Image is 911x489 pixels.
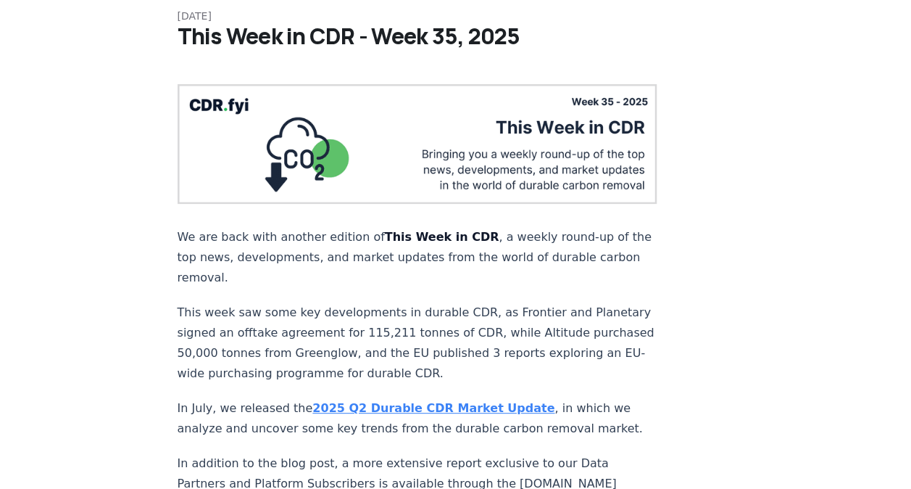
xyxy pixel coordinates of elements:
a: 2025 Q2 Durable CDR Market Update [312,401,554,415]
p: In July, we released the , in which we analyze and uncover some key trends from the durable carbo... [178,398,657,439]
p: [DATE] [178,9,734,23]
img: blog post image [178,84,657,204]
p: This week saw some key developments in durable CDR, as Frontier and Planetary signed an offtake a... [178,303,657,384]
strong: This Week in CDR [385,230,499,244]
p: We are back with another edition of , a weekly round-up of the top news, developments, and market... [178,227,657,288]
h1: This Week in CDR - Week 35, 2025 [178,23,734,49]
